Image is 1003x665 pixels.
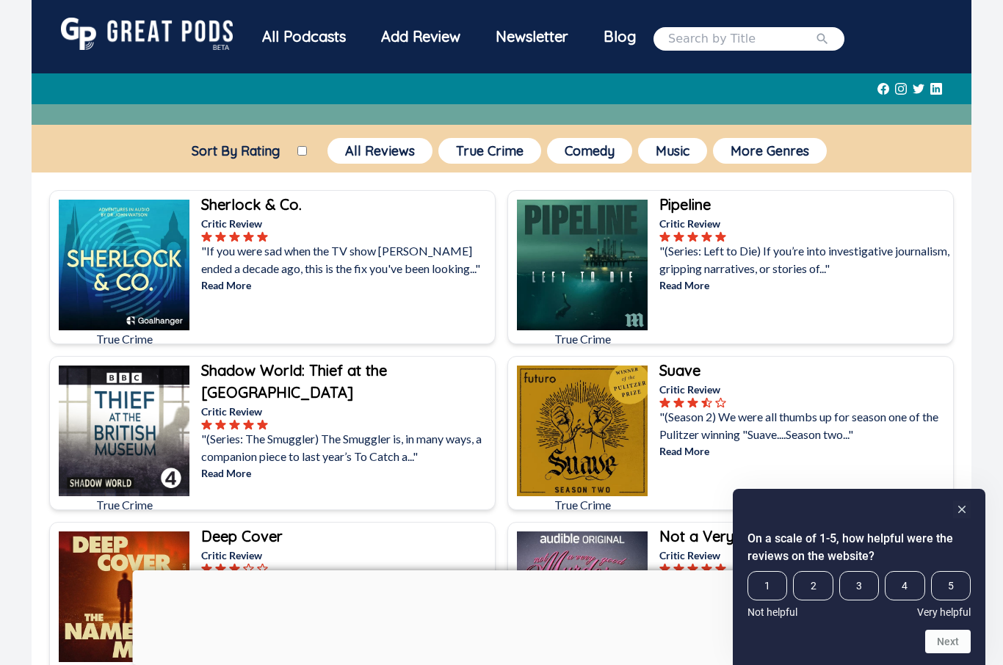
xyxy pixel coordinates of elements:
b: Suave [659,361,700,379]
b: Shadow World: Thief at the [GEOGRAPHIC_DATA] [201,361,387,401]
p: Read More [201,277,492,293]
button: Comedy [547,138,632,164]
a: Shadow World: Thief at the British MuseumTrue CrimeShadow World: Thief at the [GEOGRAPHIC_DATA]Cr... [49,356,496,510]
div: On a scale of 1-5, how helpful were the reviews on the website? Select an option from 1 to 5, wit... [747,571,971,618]
a: Sherlock & Co.True CrimeSherlock & Co.Critic Review"If you were sad when the TV show [PERSON_NAME... [49,190,496,344]
p: True Crime [59,330,189,348]
p: Read More [659,443,950,459]
button: All Reviews [327,138,432,164]
p: True Crime [59,496,189,514]
button: Next question [925,630,971,653]
span: Very helpful [917,606,971,618]
b: Sherlock & Co. [201,195,302,214]
p: Critic Review [201,216,492,231]
p: Critic Review [201,548,492,563]
img: Deep Cover [59,531,189,662]
a: Add Review [363,18,478,56]
p: Critic Review [659,548,950,563]
span: Not helpful [747,606,797,618]
a: SuaveTrue CrimeSuaveCritic Review"(Season 2) We were all thumbs up for season one of the Pulitzer... [507,356,954,510]
button: Music [638,138,707,164]
a: Music [635,135,710,167]
button: True Crime [438,138,541,164]
label: Sort By Rating [174,142,297,159]
b: Deep Cover [201,527,283,545]
a: Blog [586,18,653,56]
span: 1 [747,571,787,600]
p: True Crime [517,496,648,514]
p: Read More [659,277,950,293]
b: Not a Very Good Murderer [659,527,844,545]
iframe: Advertisement [133,570,871,661]
button: More Genres [713,138,827,164]
span: 4 [885,571,924,600]
div: Newsletter [478,18,586,56]
p: "(Series: Left to Die) If you’re into investigative journalism, gripping narratives, or stories o... [659,242,950,277]
span: 3 [839,571,879,600]
h2: On a scale of 1-5, how helpful were the reviews on the website? Select an option from 1 to 5, wit... [747,530,971,565]
a: All Podcasts [245,18,363,59]
p: Read More [201,465,492,481]
p: Critic Review [659,216,950,231]
div: All Podcasts [245,18,363,56]
b: Pipeline [659,195,711,214]
span: 5 [931,571,971,600]
a: Comedy [544,135,635,167]
p: "(Season 2) We were all thumbs up for season one of the Pulitzer winning "Suave....Season two..." [659,408,950,443]
a: All Reviews [325,135,435,167]
input: Search by Title [668,30,815,48]
img: Pipeline [517,200,648,330]
img: Suave [517,366,648,496]
div: On a scale of 1-5, how helpful were the reviews on the website? Select an option from 1 to 5, wit... [747,501,971,653]
img: Shadow World: Thief at the British Museum [59,366,189,496]
a: True Crime [435,135,544,167]
p: "(Series: The Smuggler) The Smuggler is, in many ways, a companion piece to last year’s To Catch ... [201,430,492,465]
p: True Crime [517,330,648,348]
img: Not a Very Good Murderer [517,531,648,662]
p: "If you were sad when the TV show [PERSON_NAME] ended a decade ago, this is the fix you've been l... [201,242,492,277]
img: Sherlock & Co. [59,200,189,330]
p: Critic Review [201,404,492,419]
button: Hide survey [953,501,971,518]
img: GreatPods [61,18,233,50]
a: Newsletter [478,18,586,59]
a: PipelineTrue CrimePipelineCritic Review"(Series: Left to Die) If you’re into investigative journa... [507,190,954,344]
p: Critic Review [659,382,950,397]
span: 2 [793,571,833,600]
